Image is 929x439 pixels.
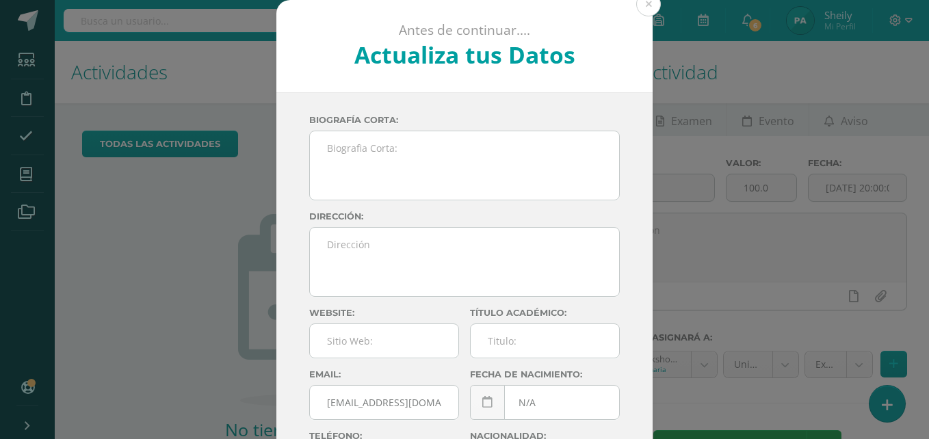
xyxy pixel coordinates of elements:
input: Titulo: [471,324,619,358]
label: Website: [309,308,459,318]
p: Antes de continuar.... [313,22,616,39]
h2: Actualiza tus Datos [313,39,616,70]
input: Sitio Web: [310,324,458,358]
label: Biografía corta: [309,115,620,125]
label: Título académico: [470,308,620,318]
input: Fecha de Nacimiento: [471,386,619,419]
label: Dirección: [309,211,620,222]
label: Fecha de nacimiento: [470,369,620,380]
label: Email: [309,369,459,380]
input: Correo Electronico: [310,386,458,419]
